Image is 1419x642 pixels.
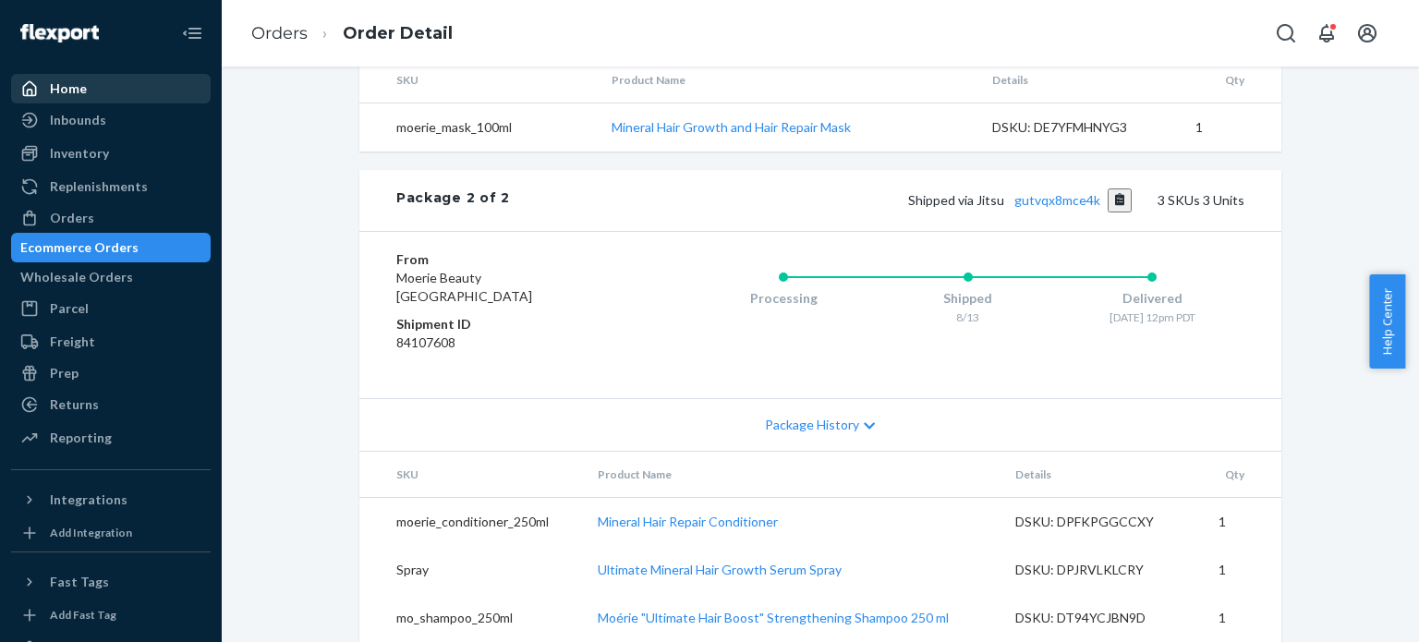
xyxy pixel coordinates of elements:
td: 1 [1204,594,1281,642]
div: Shipped [876,289,1061,308]
a: Parcel [11,294,211,323]
div: Wholesale Orders [20,268,133,286]
div: Parcel [50,299,89,318]
span: Package History [765,416,859,434]
a: Mineral Hair Growth and Hair Repair Mask [612,119,851,135]
th: SKU [359,57,597,103]
th: Details [977,57,1181,103]
div: DSKU: DPJRVLKLCRY [1015,561,1189,579]
a: Add Fast Tag [11,604,211,626]
span: Moerie Beauty [GEOGRAPHIC_DATA] [396,270,532,304]
button: Open notifications [1308,15,1345,52]
a: Returns [11,390,211,419]
div: Home [50,79,87,98]
div: Returns [50,395,99,414]
div: Orders [50,209,94,227]
a: Home [11,74,211,103]
button: Integrations [11,485,211,515]
div: 8/13 [876,309,1061,325]
a: gutvqx8mce4k [1014,192,1100,208]
button: Open account menu [1349,15,1386,52]
td: Spray [359,546,583,594]
div: Replenishments [50,177,148,196]
a: Wholesale Orders [11,262,211,292]
div: Freight [50,333,95,351]
a: Add Integration [11,522,211,544]
div: Delivered [1060,289,1244,308]
div: Add Fast Tag [50,607,116,623]
div: 3 SKUs 3 Units [510,188,1244,212]
th: Product Name [597,57,978,103]
img: Flexport logo [20,24,99,42]
span: Shipped via Jitsu [908,192,1133,208]
th: Product Name [583,452,1001,498]
button: Copy tracking number [1108,188,1133,212]
div: DSKU: DPFKPGGCCXY [1015,513,1189,531]
a: Ecommerce Orders [11,233,211,262]
a: Replenishments [11,172,211,201]
td: 1 [1181,103,1281,151]
th: SKU [359,452,583,498]
th: Details [1001,452,1204,498]
a: Moérie "Ultimate Hair Boost" Strengthening Shampoo 250 ml [598,610,949,625]
div: DSKU: DT94YCJBN9D [1015,609,1189,627]
dt: Shipment ID [396,315,617,333]
button: Help Center [1369,274,1405,369]
th: Qty [1181,57,1281,103]
th: Qty [1204,452,1281,498]
td: moerie_conditioner_250ml [359,497,583,546]
button: Open Search Box [1267,15,1304,52]
div: Add Integration [50,525,132,540]
div: Reporting [50,429,112,447]
dt: From [396,250,617,269]
a: Freight [11,327,211,357]
div: Integrations [50,491,127,509]
a: Order Detail [343,23,453,43]
dd: 84107608 [396,333,617,352]
div: Inventory [50,144,109,163]
div: Prep [50,364,79,382]
div: Fast Tags [50,573,109,591]
td: 1 [1204,497,1281,546]
a: Reporting [11,423,211,453]
a: Inbounds [11,105,211,135]
div: Package 2 of 2 [396,188,510,212]
td: moerie_mask_100ml [359,103,597,151]
div: Ecommerce Orders [20,238,139,257]
a: Mineral Hair Repair Conditioner [598,514,778,529]
a: Prep [11,358,211,388]
div: Inbounds [50,111,106,129]
a: Inventory [11,139,211,168]
td: 1 [1204,546,1281,594]
button: Close Navigation [174,15,211,52]
ol: breadcrumbs [236,6,467,61]
a: Orders [11,203,211,233]
div: DSKU: DE7YFMHNYG3 [992,118,1166,137]
td: mo_shampoo_250ml [359,594,583,642]
div: Processing [691,289,876,308]
a: Ultimate Mineral Hair Growth Serum Spray [598,562,842,577]
div: [DATE] 12pm PDT [1060,309,1244,325]
a: Orders [251,23,308,43]
button: Fast Tags [11,567,211,597]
